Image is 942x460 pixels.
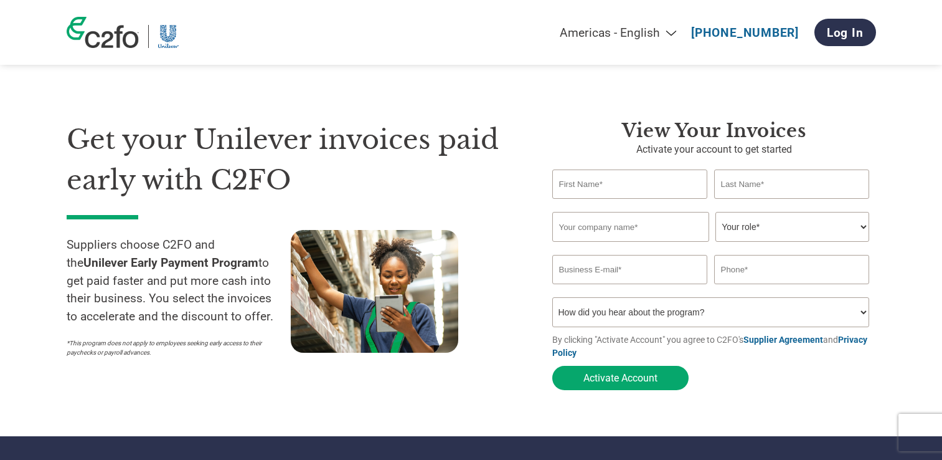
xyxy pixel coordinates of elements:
[552,335,867,358] a: Privacy Policy
[67,236,291,326] p: Suppliers choose C2FO and the to get paid faster and put more cash into their business. You selec...
[714,285,870,292] div: Inavlid Phone Number
[552,170,708,199] input: First Name*
[743,335,823,345] a: Supplier Agreement
[552,212,709,242] input: Your company name*
[814,19,876,46] a: Log In
[714,170,870,199] input: Last Name*
[552,200,708,207] div: Invalid first name or first name is too long
[158,25,179,48] img: Unilever
[715,212,869,242] select: Title/Role
[552,243,870,250] div: Invalid company name or company name is too long
[714,255,870,284] input: Phone*
[291,230,458,353] img: supply chain worker
[552,120,876,142] h3: View Your Invoices
[714,200,870,207] div: Invalid last name or last name is too long
[691,26,799,40] a: [PHONE_NUMBER]
[552,333,876,360] p: By clicking "Activate Account" you agree to C2FO's and
[67,17,139,48] img: c2fo logo
[552,366,689,390] button: Activate Account
[83,256,258,270] strong: Unilever Early Payment Program
[552,142,876,157] p: Activate your account to get started
[552,255,708,284] input: Invalid Email format
[552,285,708,292] div: Inavlid Email Address
[67,120,515,200] h1: Get your Unilever invoices paid early with C2FO
[67,338,278,357] p: *This program does not apply to employees seeking early access to their paychecks or payroll adva...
